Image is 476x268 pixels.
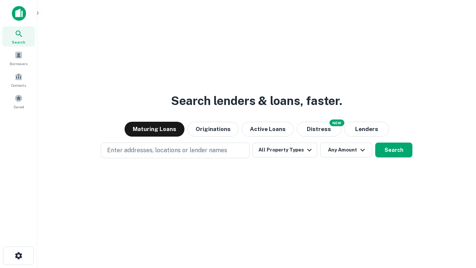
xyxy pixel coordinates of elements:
[2,70,35,90] a: Contacts
[2,26,35,47] a: Search
[242,122,294,137] button: Active Loans
[10,61,28,67] span: Borrowers
[439,208,476,244] iframe: Chat Widget
[101,143,250,158] button: Enter addresses, locations or lender names
[2,48,35,68] a: Borrowers
[13,104,24,110] span: Saved
[297,122,341,137] button: Search distressed loans with lien and other non-mortgage details.
[253,143,317,157] button: All Property Types
[107,146,227,155] p: Enter addresses, locations or lender names
[11,82,26,88] span: Contacts
[187,122,239,137] button: Originations
[375,143,412,157] button: Search
[320,143,372,157] button: Any Amount
[125,122,184,137] button: Maturing Loans
[329,119,344,126] div: NEW
[12,6,26,21] img: capitalize-icon.png
[344,122,389,137] button: Lenders
[12,39,25,45] span: Search
[171,92,342,110] h3: Search lenders & loans, faster.
[2,91,35,111] a: Saved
